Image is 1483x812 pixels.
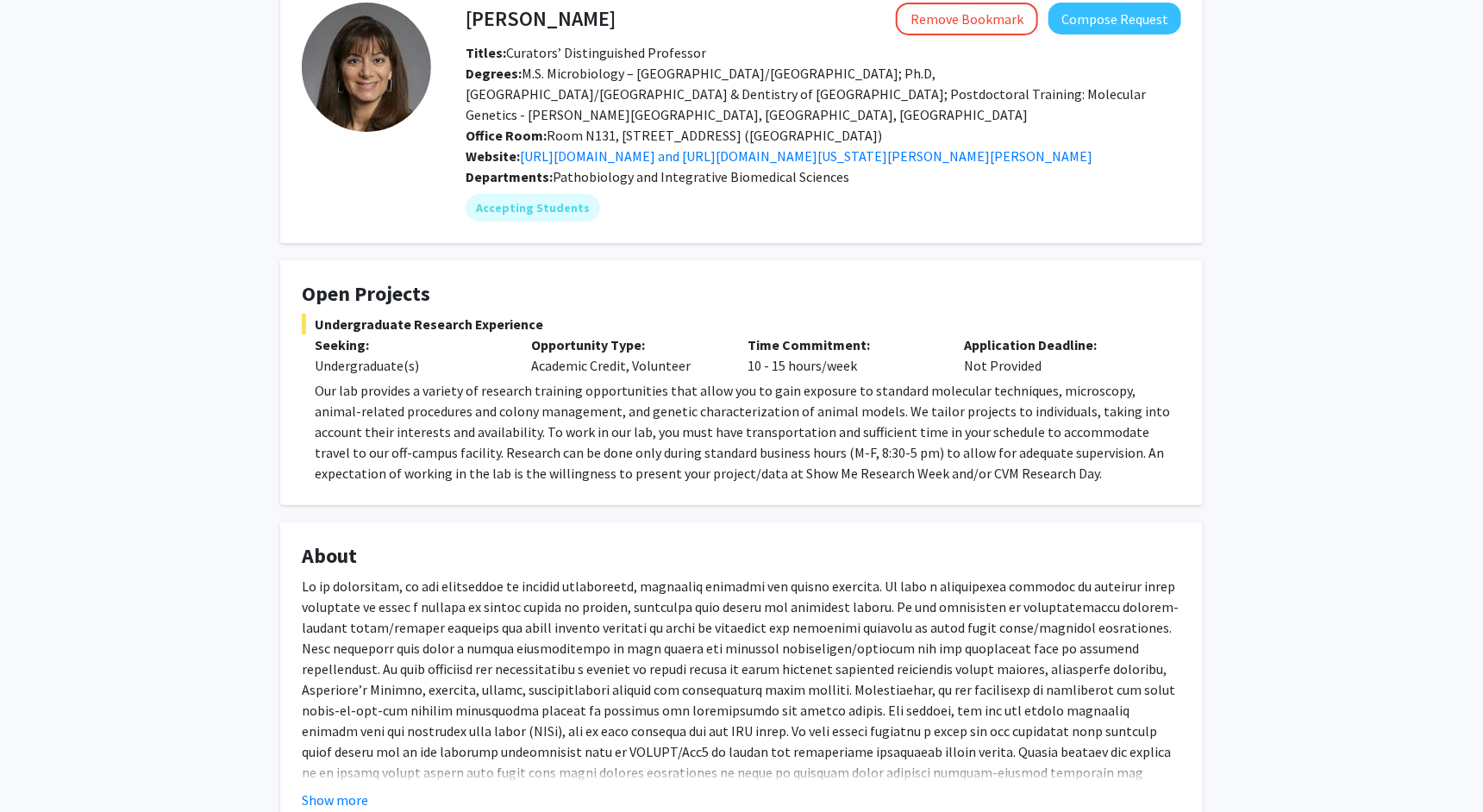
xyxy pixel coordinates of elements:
b: Website: [466,147,520,165]
span: M.S. Microbiology – [GEOGRAPHIC_DATA]/[GEOGRAPHIC_DATA]; Ph.D, [GEOGRAPHIC_DATA]/[GEOGRAPHIC_DATA... [466,65,1146,123]
p: Seeking: [315,334,505,355]
p: Our lab provides a variety of research training opportunities that allow you to gain exposure to ... [315,380,1181,484]
img: Profile Picture [302,3,431,132]
b: Titles: [466,44,506,61]
b: Departments: [466,168,553,185]
h4: About [302,544,1181,569]
span: Room N131, [STREET_ADDRESS] ([GEOGRAPHIC_DATA]) [466,127,882,144]
button: Show more [302,790,368,810]
b: Degrees: [466,65,522,82]
b: Office Room: [466,127,547,144]
p: Time Commitment: [748,334,939,355]
p: Opportunity Type: [531,334,722,355]
a: Opens in a new tab [520,147,1092,165]
div: Academic Credit, Volunteer [518,334,735,376]
p: Application Deadline: [965,334,1155,355]
span: Curators’ Distinguished Professor [466,44,706,61]
h4: Open Projects [302,282,1181,307]
button: Remove Bookmark [896,3,1038,35]
div: Not Provided [952,334,1168,376]
div: 10 - 15 hours/week [735,334,952,376]
button: Compose Request to Elizabeth Bryda [1048,3,1181,34]
iframe: Chat [13,734,73,799]
h4: [PERSON_NAME] [466,3,616,34]
div: Undergraduate(s) [315,355,505,376]
mat-chip: Accepting Students [466,194,600,222]
span: Undergraduate Research Experience [302,314,1181,334]
span: Pathobiology and Integrative Biomedical Sciences [553,168,849,185]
